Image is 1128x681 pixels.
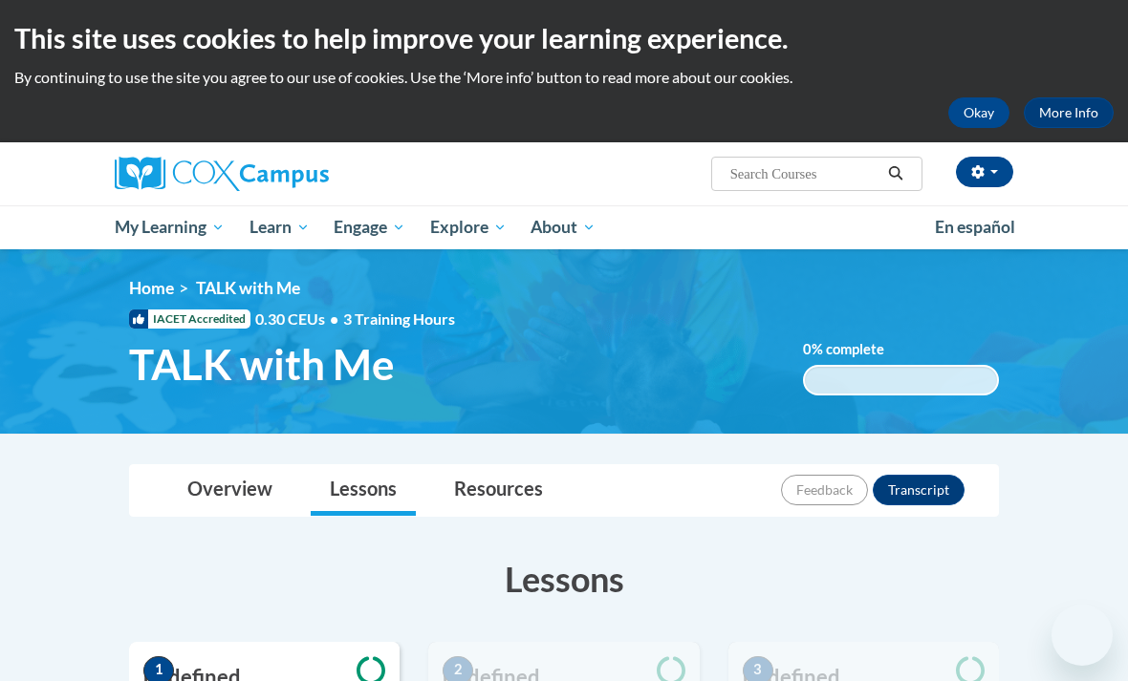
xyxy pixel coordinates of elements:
[418,205,519,249] a: Explore
[14,19,1114,57] h2: This site uses cookies to help improve your learning experience.
[343,309,455,328] span: 3 Training Hours
[102,205,237,249] a: My Learning
[100,205,1028,249] div: Main menu
[781,475,868,505] button: Feedback
[519,205,609,249] a: About
[1024,97,1114,128] a: More Info
[129,309,250,329] span: IACET Accredited
[803,339,913,360] label: % complete
[728,162,881,185] input: Search Courses
[948,97,1009,128] button: Okay
[311,465,416,516] a: Lessons
[129,339,395,390] span: TALK with Me
[881,162,910,185] button: Search
[129,278,174,298] a: Home
[435,465,562,516] a: Resources
[249,216,310,239] span: Learn
[196,278,300,298] span: TALK with Me
[531,216,596,239] span: About
[237,205,322,249] a: Learn
[321,205,418,249] a: Engage
[922,207,1028,247] a: En español
[330,309,338,328] span: •
[956,157,1013,187] button: Account Settings
[873,475,965,505] button: Transcript
[115,216,225,239] span: My Learning
[334,216,405,239] span: Engage
[115,157,329,191] img: Cox Campus
[255,309,343,330] span: 0.30 CEUs
[1052,605,1113,666] iframe: Button to launch messaging window
[168,465,292,516] a: Overview
[430,216,507,239] span: Explore
[129,555,999,603] h3: Lessons
[803,341,812,357] span: 0
[935,217,1015,237] span: En español
[14,67,1114,88] p: By continuing to use the site you agree to our use of cookies. Use the ‘More info’ button to read...
[115,157,395,191] a: Cox Campus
